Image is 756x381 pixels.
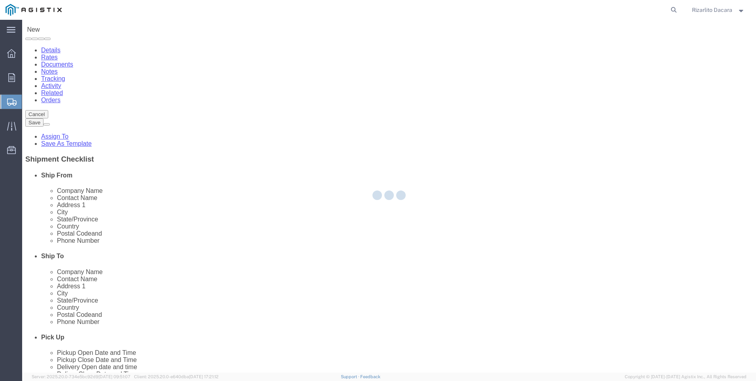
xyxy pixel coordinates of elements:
[692,5,745,15] button: Rizarlito Dacara
[692,6,732,14] span: Rizarlito Dacara
[134,374,219,379] span: Client: 2025.20.0-e640dba
[32,374,130,379] span: Server: 2025.20.0-734e5bc92d9
[6,4,62,16] img: logo
[625,373,747,380] span: Copyright © [DATE]-[DATE] Agistix Inc., All Rights Reserved
[98,374,130,379] span: [DATE] 09:51:07
[341,374,361,379] a: Support
[360,374,380,379] a: Feedback
[189,374,219,379] span: [DATE] 17:21:12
